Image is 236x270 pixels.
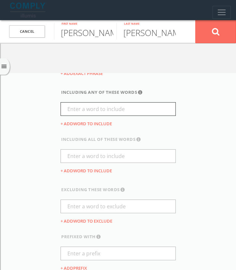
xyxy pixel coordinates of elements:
button: Toggle navigation [213,6,231,19]
button: + Addword to exclude [61,218,112,225]
div: excluding these words [61,187,176,193]
a: Cancel [9,25,45,38]
i: menu [1,63,7,70]
img: illumis [10,3,47,18]
button: + Addword to include [61,121,112,128]
button: + Addexact phrase [61,70,103,77]
input: Enter a word to include [61,149,176,163]
div: including all of these words [61,136,176,143]
input: Enter a prefix [61,247,176,260]
div: including any of these words [61,89,176,96]
input: Enter a word to include [61,102,176,116]
div: prefixed with [61,234,176,240]
input: Enter a word to exclude [61,200,176,213]
button: + Addword to include [61,168,112,175]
